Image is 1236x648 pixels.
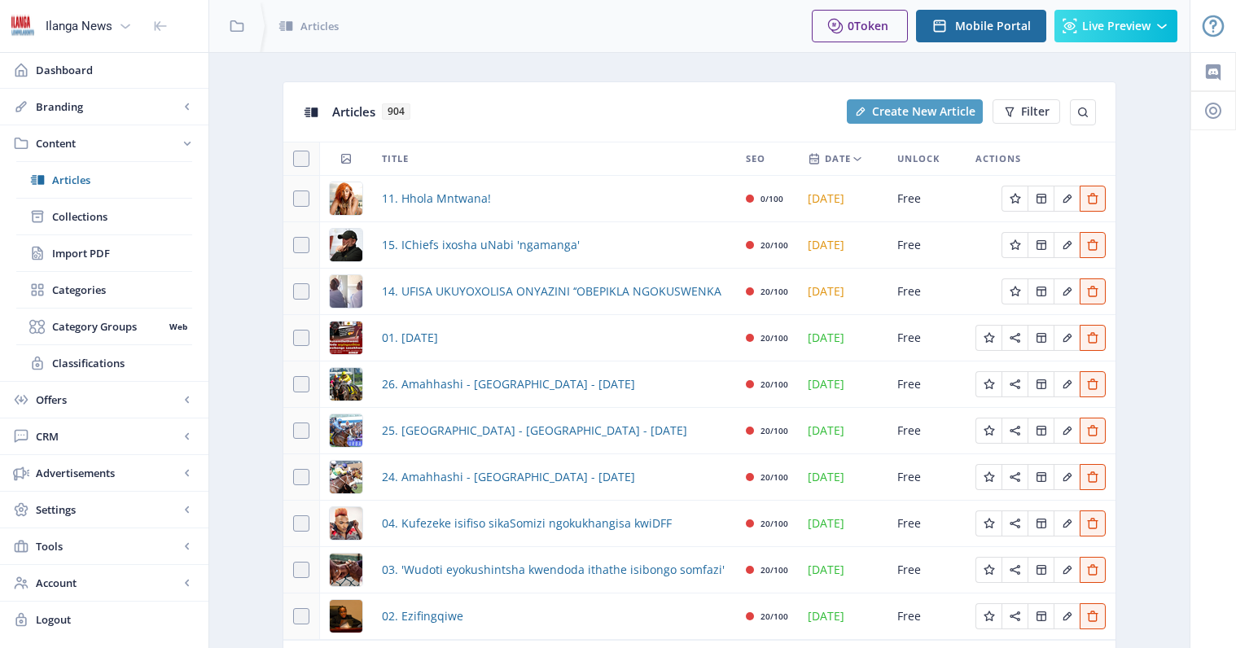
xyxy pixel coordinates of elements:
span: Advertisements [36,465,179,481]
div: 20/100 [760,560,788,580]
a: Edit page [1080,282,1106,298]
img: a8ea0b9a-d1d5-446e-99a0-d5464cc0f24a.png [330,229,362,261]
div: 20/100 [760,328,788,348]
a: Edit page [1054,375,1080,391]
span: 01. [DATE] [382,328,438,348]
nb-badge: Web [164,318,192,335]
a: Edit page [1028,375,1054,391]
span: Tools [36,538,179,554]
td: Free [888,269,966,315]
a: Edit page [1080,190,1106,205]
a: Edit page [1028,514,1054,530]
a: Edit page [1002,514,1028,530]
td: [DATE] [798,593,888,640]
span: Title [382,149,409,169]
a: Edit page [1002,329,1028,344]
span: Articles [332,103,375,120]
a: Category GroupsWeb [16,309,192,344]
span: Branding [36,99,179,115]
td: [DATE] [798,454,888,501]
a: Edit page [1002,375,1028,391]
a: Edit page [1028,282,1054,298]
a: Edit page [1028,236,1054,252]
td: [DATE] [798,408,888,454]
img: 0d340cb5-85d5-43b6-9826-4357047b7a76.png [330,368,362,401]
span: Filter [1021,105,1050,118]
a: Edit page [1080,236,1106,252]
td: Free [888,593,966,640]
a: Import PDF [16,235,192,271]
a: Edit page [1002,282,1028,298]
div: Ilanga News [46,8,112,44]
td: Free [888,408,966,454]
a: Collections [16,199,192,234]
a: Edit page [975,561,1002,576]
img: ab28f78e-fc83-468a-bb3c-96fbb2609f95.png [330,182,362,215]
td: Free [888,222,966,269]
a: Edit page [1054,561,1080,576]
a: 26. Amahhashi - [GEOGRAPHIC_DATA] - [DATE] [382,374,635,394]
div: 20/100 [760,374,788,394]
img: cde7e05b-2858-4715-95c3-f51d9d34a1fd.png [330,414,362,447]
a: Edit page [975,422,1002,437]
div: 20/100 [760,421,788,440]
td: Free [888,501,966,547]
span: Account [36,575,179,591]
a: Edit page [1002,422,1028,437]
span: Collections [52,208,192,225]
a: Edit page [1080,561,1106,576]
span: Articles [52,172,192,188]
span: Token [854,18,888,33]
div: 20/100 [760,235,788,255]
td: Free [888,361,966,408]
span: Mobile Portal [955,20,1031,33]
td: Free [888,547,966,593]
a: 14. UFISA UKUYOXOLISA ONYAZINI ‘‘OBEPIKLA NGOKUSWENKA [382,282,721,301]
a: Edit page [1054,514,1080,530]
td: Free [888,176,966,222]
img: 3ea536b0-a542-4a06-a817-e6023910bbb0.png [330,322,362,354]
a: Edit page [1080,329,1106,344]
td: [DATE] [798,176,888,222]
a: 24. Amahhashi - [GEOGRAPHIC_DATA] - [DATE] [382,467,635,487]
a: Edit page [975,514,1002,530]
span: Logout [36,611,195,628]
div: 20/100 [760,282,788,301]
td: [DATE] [798,501,888,547]
button: Create New Article [847,99,983,124]
a: 04. Kufezeke isifiso sikaSomizi ngokukhangisa kwiDFF [382,514,672,533]
span: Unlock [897,149,940,169]
span: CRM [36,428,179,444]
div: 0/100 [760,189,783,208]
span: Articles [300,18,339,34]
a: Edit page [1080,468,1106,484]
a: Classifications [16,345,192,381]
td: [DATE] [798,547,888,593]
a: Edit page [975,375,1002,391]
td: [DATE] [798,315,888,361]
a: Edit page [1054,190,1080,205]
a: Edit page [1028,422,1054,437]
span: SEO [746,149,765,169]
button: Live Preview [1054,10,1177,42]
img: d0bd95d3-69f1-452b-beb9-9489420dbdc7.png [330,554,362,586]
span: Date [825,149,851,169]
a: New page [837,99,983,124]
a: 11. Hhola Mntwana! [382,189,491,208]
a: Articles [16,162,192,198]
span: Classifications [52,355,192,371]
td: [DATE] [798,361,888,408]
div: 20/100 [760,467,788,487]
a: Edit page [1054,422,1080,437]
img: c1fd8326-4c2f-46d5-ae20-bad383771269.png [330,275,362,308]
a: Edit page [1028,468,1054,484]
a: Categories [16,272,192,308]
span: Categories [52,282,192,298]
span: Live Preview [1082,20,1151,33]
a: Edit page [1002,236,1028,252]
a: Edit page [1080,514,1106,530]
a: Edit page [1054,468,1080,484]
span: Actions [975,149,1021,169]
